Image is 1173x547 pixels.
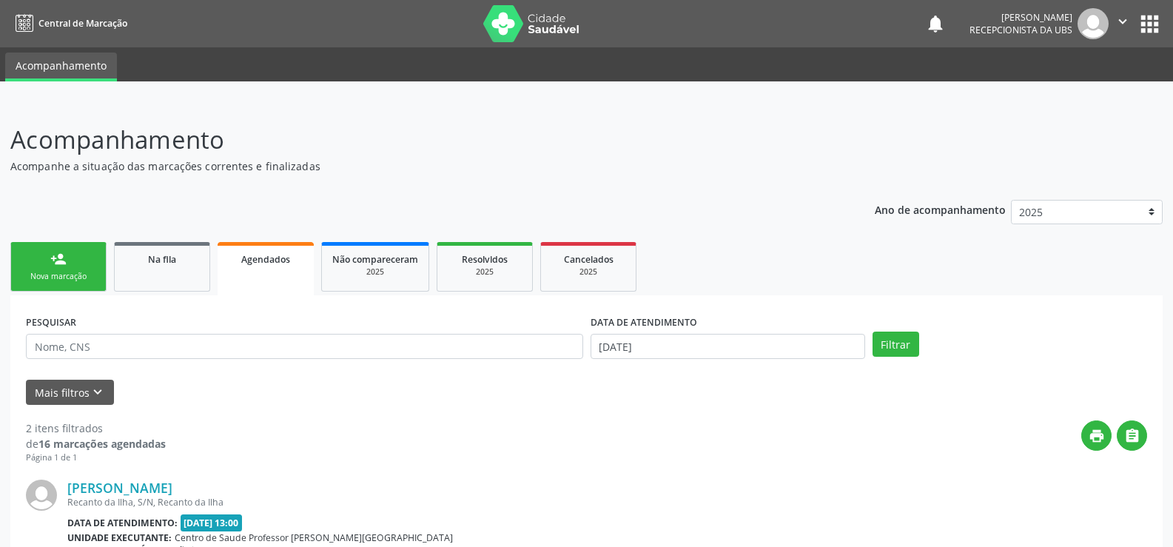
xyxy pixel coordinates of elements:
div: person_add [50,251,67,267]
div: [PERSON_NAME] [969,11,1072,24]
i: print [1089,428,1105,444]
button:  [1109,8,1137,39]
label: DATA DE ATENDIMENTO [591,311,697,334]
img: img [1078,8,1109,39]
button: notifications [925,13,946,34]
div: 2025 [332,266,418,278]
button: Filtrar [873,332,919,357]
button: apps [1137,11,1163,37]
i:  [1124,428,1140,444]
b: Unidade executante: [67,531,172,544]
button:  [1117,420,1147,451]
div: Nova marcação [21,271,95,282]
label: PESQUISAR [26,311,76,334]
i: keyboard_arrow_down [90,384,106,400]
a: Acompanhamento [5,53,117,81]
div: 2025 [448,266,522,278]
span: Agendados [241,253,290,266]
img: img [26,480,57,511]
div: 2025 [551,266,625,278]
b: Data de atendimento: [67,517,178,529]
strong: 16 marcações agendadas [38,437,166,451]
span: Central de Marcação [38,17,127,30]
span: Resolvidos [462,253,508,266]
div: de [26,436,166,452]
a: Central de Marcação [10,11,127,36]
input: Nome, CNS [26,334,583,359]
p: Acompanhamento [10,121,817,158]
i:  [1115,13,1131,30]
a: [PERSON_NAME] [67,480,172,496]
p: Ano de acompanhamento [875,200,1006,218]
p: Acompanhe a situação das marcações correntes e finalizadas [10,158,817,174]
span: Cancelados [564,253,614,266]
span: Recepcionista da UBS [969,24,1072,36]
input: Selecione um intervalo [591,334,865,359]
span: Não compareceram [332,253,418,266]
div: Página 1 de 1 [26,452,166,464]
button: Mais filtroskeyboard_arrow_down [26,380,114,406]
div: Recanto da Ilha, S/N, Recanto da Ilha [67,496,925,509]
span: Na fila [148,253,176,266]
span: [DATE] 13:00 [181,514,243,531]
button: print [1081,420,1112,451]
span: Centro de Saude Professor [PERSON_NAME][GEOGRAPHIC_DATA] [175,531,453,544]
div: 2 itens filtrados [26,420,166,436]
